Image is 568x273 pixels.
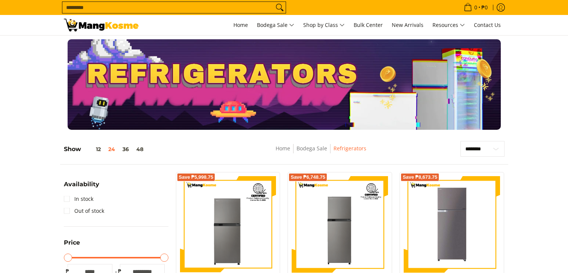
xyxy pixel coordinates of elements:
[388,15,427,35] a: New Arrivals
[105,146,119,152] button: 24
[354,21,383,28] span: Bulk Center
[253,15,298,35] a: Bodega Sale
[291,175,325,180] span: Save ₱6,748.75
[64,181,99,187] span: Availability
[133,146,147,152] button: 48
[180,176,276,273] img: Toshiba 7 Cu.Ft. Two Door No Frost Inverter Refrigerator (Class A)
[462,3,490,12] span: •
[64,205,104,217] a: Out of stock
[64,19,139,31] img: Bodega Sale Refrigerator l Mang Kosme: Home Appliances Warehouse Sale | Page 2
[119,146,133,152] button: 36
[473,5,478,10] span: 0
[350,15,387,35] a: Bulk Center
[276,145,290,152] a: Home
[299,15,348,35] a: Shop by Class
[407,176,496,273] img: Toshiba 12 Cu. Ft No Frost Inverter Refrigerator (Class A)
[297,145,327,152] a: Bodega Sale
[333,145,366,152] a: Refrigerators
[64,193,93,205] a: In stock
[429,15,469,35] a: Resources
[179,175,214,180] span: Save ₱5,998.75
[480,5,489,10] span: ₱0
[274,2,286,13] button: Search
[146,15,505,35] nav: Main Menu
[470,15,505,35] a: Contact Us
[64,240,80,251] summary: Open
[230,15,252,35] a: Home
[292,176,388,273] img: Toshiba 9 Cu. Ft Two Door, No Frost Inverter Refrigerator (Class A)
[81,146,105,152] button: 12
[392,21,423,28] span: New Arrivals
[303,21,345,30] span: Shop by Class
[257,21,294,30] span: Bodega Sale
[64,145,147,153] h5: Show
[403,175,437,180] span: Save ₱8,673.75
[64,181,99,193] summary: Open
[474,21,501,28] span: Contact Us
[64,240,80,246] span: Price
[432,21,465,30] span: Resources
[221,144,421,161] nav: Breadcrumbs
[233,21,248,28] span: Home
